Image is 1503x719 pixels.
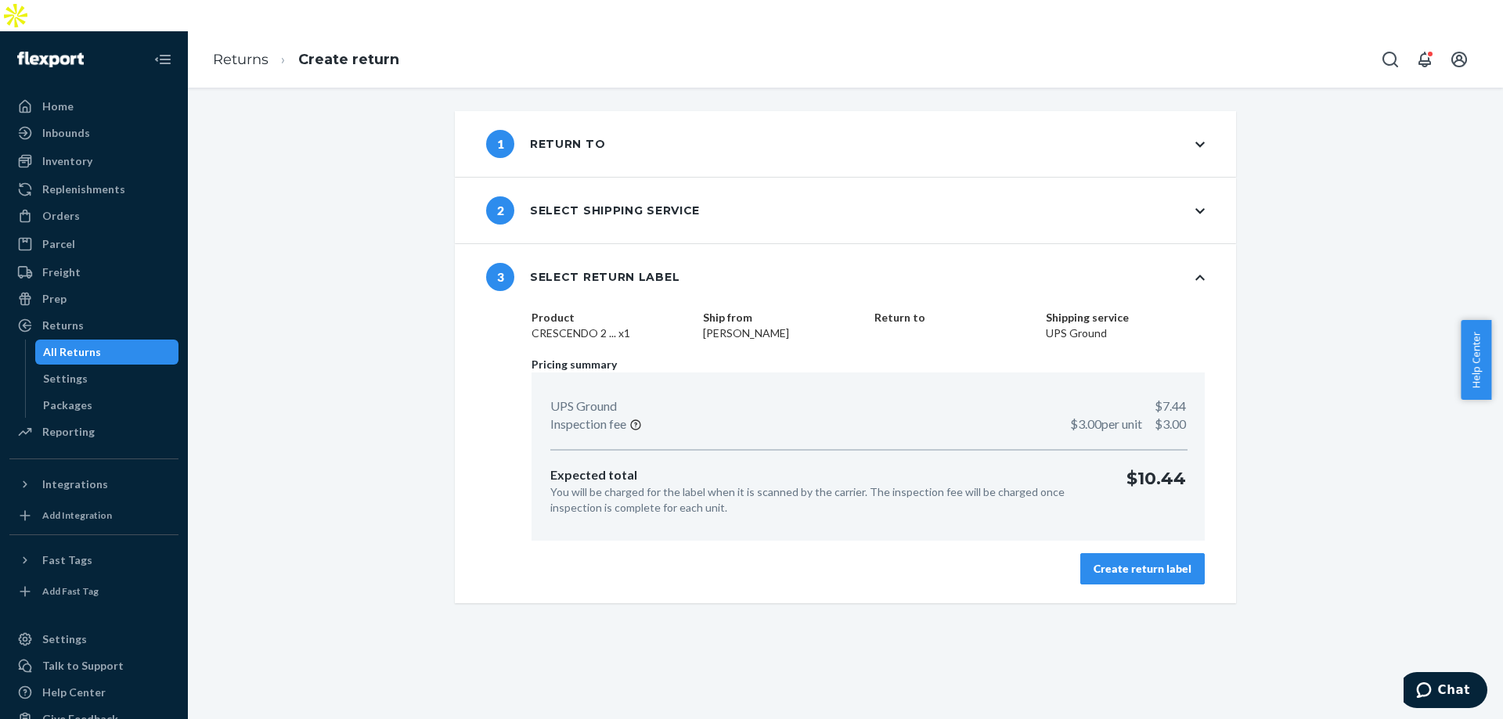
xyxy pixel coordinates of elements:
[213,51,269,68] a: Returns
[35,340,179,365] a: All Returns
[550,484,1101,516] p: You will be charged for the label when it is scanned by the carrier. The inspection fee will be c...
[703,310,862,325] dt: Ship from
[9,653,178,678] button: Talk to Support
[1461,320,1491,400] button: Help Center
[9,177,178,202] a: Replenishments
[9,260,178,285] a: Freight
[9,120,178,146] a: Inbounds
[486,130,605,158] div: Return to
[1126,466,1186,516] p: $10.44
[42,584,99,598] div: Add Fast Tag
[42,125,90,141] div: Inbounds
[42,264,81,280] div: Freight
[9,680,178,705] a: Help Center
[1375,44,1406,75] button: Open Search Box
[486,263,514,291] span: 3
[147,44,178,75] button: Close Navigation
[532,310,690,325] dt: Product
[703,325,862,341] dd: [PERSON_NAME]
[1409,44,1440,75] button: Open notifications
[1404,672,1487,711] iframe: Opens a widget where you can chat to one of our agents
[42,99,74,114] div: Home
[486,196,700,225] div: Select shipping service
[42,208,80,224] div: Orders
[42,318,84,333] div: Returns
[1094,561,1191,577] div: Create return label
[42,424,95,440] div: Reporting
[550,397,617,415] p: UPS Ground
[486,196,514,225] span: 2
[9,149,178,174] a: Inventory
[874,310,1033,325] dt: Return to
[35,366,179,391] a: Settings
[9,419,178,444] a: Reporting
[9,503,178,528] a: Add Integration
[17,52,84,67] img: Flexport logo
[550,415,626,433] p: Inspection fee
[9,203,178,228] a: Orders
[42,153,92,169] div: Inventory
[42,509,112,522] div: Add Integration
[200,37,412,83] ol: breadcrumbs
[486,130,514,158] span: 1
[42,552,92,568] div: Fast Tags
[1046,325,1205,341] dd: UPS Ground
[550,466,1101,484] p: Expected total
[43,344,101,360] div: All Returns
[9,94,178,119] a: Home
[298,51,399,68] a: Create return
[42,685,106,700] div: Help Center
[532,325,690,341] dd: CRESCENDO 2 ... x1
[35,393,179,418] a: Packages
[1070,415,1186,433] p: $3.00
[1155,397,1186,415] p: $7.44
[43,397,92,413] div: Packages
[486,263,679,291] div: Select return label
[9,472,178,497] button: Integrations
[42,631,87,647] div: Settings
[9,627,178,652] a: Settings
[43,371,88,386] div: Settings
[1070,416,1142,431] span: $3.00 per unit
[9,286,178,311] a: Prep
[9,548,178,573] button: Fast Tags
[1080,553,1205,584] button: Create return label
[1046,310,1205,325] dt: Shipping service
[9,232,178,257] a: Parcel
[1444,44,1475,75] button: Open account menu
[42,182,125,197] div: Replenishments
[42,658,124,674] div: Talk to Support
[42,476,108,492] div: Integrations
[42,291,67,307] div: Prep
[532,357,1205,372] p: Pricing summary
[42,236,75,252] div: Parcel
[9,579,178,604] a: Add Fast Tag
[9,313,178,338] a: Returns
